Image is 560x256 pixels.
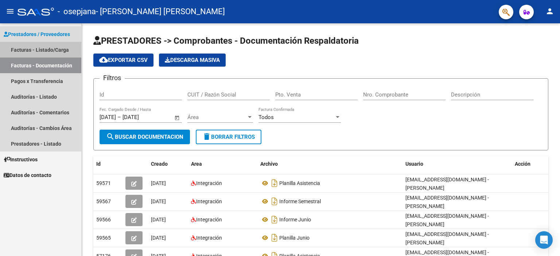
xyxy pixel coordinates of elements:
[122,114,158,121] input: End date
[58,4,96,20] span: - osepjana
[4,30,70,38] span: Prestadores / Proveedores
[270,196,279,207] i: Descargar documento
[100,114,116,121] input: Start date
[93,36,359,46] span: PRESTADORES -> Comprobantes - Documentación Respaldatoria
[99,55,108,64] mat-icon: cloud_download
[405,231,489,245] span: [EMAIL_ADDRESS][DOMAIN_NAME] - [PERSON_NAME]
[106,132,115,141] mat-icon: search
[151,235,166,241] span: [DATE]
[405,161,423,167] span: Usuario
[279,235,310,241] span: Planilla Junio
[173,114,182,122] button: Open calendar
[535,231,553,249] div: Open Intercom Messenger
[106,134,183,140] span: Buscar Documentacion
[196,130,261,144] button: Borrar Filtros
[96,180,111,186] span: 59571
[260,161,278,167] span: Archivo
[93,156,122,172] datatable-header-cell: Id
[258,114,274,121] span: Todos
[279,217,311,222] span: Informe Junio
[196,235,222,241] span: Integración
[96,217,111,222] span: 59566
[4,171,51,179] span: Datos de contacto
[6,7,15,16] mat-icon: menu
[515,161,530,167] span: Acción
[96,161,101,167] span: Id
[270,214,279,225] i: Descargar documento
[202,134,255,140] span: Borrar Filtros
[151,217,166,222] span: [DATE]
[187,114,246,121] span: Área
[191,161,202,167] span: Area
[405,195,489,209] span: [EMAIL_ADDRESS][DOMAIN_NAME] - [PERSON_NAME]
[151,161,168,167] span: Creado
[257,156,402,172] datatable-header-cell: Archivo
[512,156,548,172] datatable-header-cell: Acción
[117,114,121,121] span: –
[96,4,225,20] span: - [PERSON_NAME] [PERSON_NAME]
[270,177,279,189] i: Descargar documento
[96,235,111,241] span: 59565
[545,7,554,16] mat-icon: person
[148,156,188,172] datatable-header-cell: Creado
[196,217,222,222] span: Integración
[196,180,222,186] span: Integración
[159,54,226,67] button: Descarga Masiva
[270,232,279,244] i: Descargar documento
[93,54,153,67] button: Exportar CSV
[99,57,148,63] span: Exportar CSV
[165,57,220,63] span: Descarga Masiva
[279,198,321,204] span: Informe Semestral
[100,130,190,144] button: Buscar Documentacion
[96,198,111,204] span: 59567
[188,156,257,172] datatable-header-cell: Area
[405,177,489,191] span: [EMAIL_ADDRESS][DOMAIN_NAME] - [PERSON_NAME]
[196,198,222,204] span: Integración
[100,73,125,83] h3: Filtros
[159,54,226,67] app-download-masive: Descarga masiva de comprobantes (adjuntos)
[279,180,320,186] span: Planilla Asistencia
[151,180,166,186] span: [DATE]
[402,156,512,172] datatable-header-cell: Usuario
[151,198,166,204] span: [DATE]
[405,213,489,227] span: [EMAIL_ADDRESS][DOMAIN_NAME] - [PERSON_NAME]
[4,155,38,164] span: Instructivos
[202,132,211,141] mat-icon: delete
